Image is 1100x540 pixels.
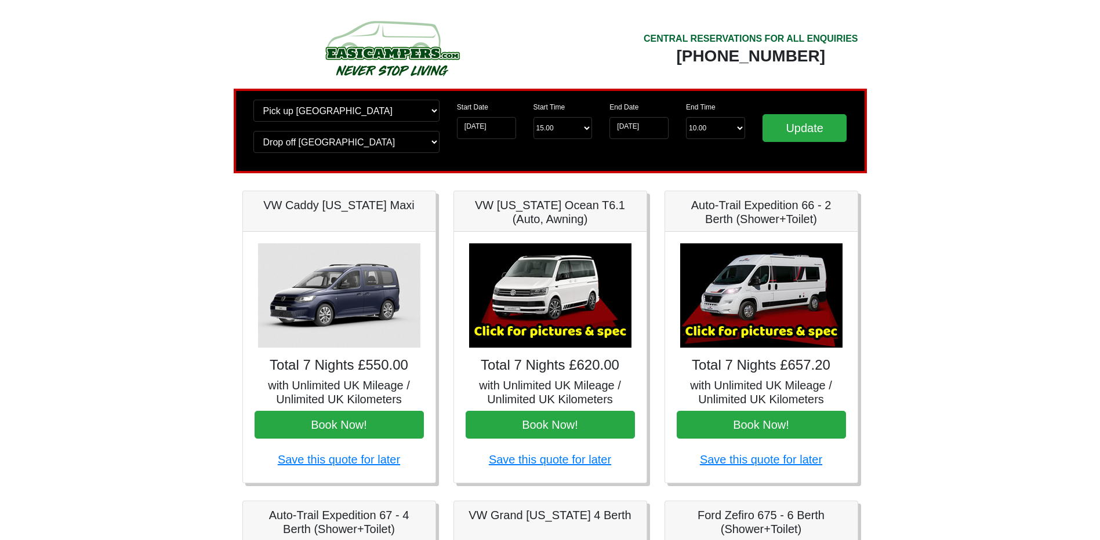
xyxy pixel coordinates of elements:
[255,378,424,406] h5: with Unlimited UK Mileage / Unlimited UK Kilometers
[278,453,400,466] a: Save this quote for later
[466,508,635,522] h5: VW Grand [US_STATE] 4 Berth
[763,114,847,142] input: Update
[258,243,420,348] img: VW Caddy California Maxi
[686,102,716,112] label: End Time
[469,243,631,348] img: VW California Ocean T6.1 (Auto, Awning)
[466,357,635,374] h4: Total 7 Nights £620.00
[255,198,424,212] h5: VW Caddy [US_STATE] Maxi
[466,198,635,226] h5: VW [US_STATE] Ocean T6.1 (Auto, Awning)
[457,102,488,112] label: Start Date
[457,117,516,139] input: Start Date
[255,357,424,374] h4: Total 7 Nights £550.00
[255,411,424,439] button: Book Now!
[282,16,502,80] img: campers-checkout-logo.png
[677,508,846,536] h5: Ford Zefiro 675 - 6 Berth (Shower+Toilet)
[700,453,822,466] a: Save this quote for later
[533,102,565,112] label: Start Time
[644,32,858,46] div: CENTRAL RESERVATIONS FOR ALL ENQUIRIES
[466,378,635,406] h5: with Unlimited UK Mileage / Unlimited UK Kilometers
[489,453,611,466] a: Save this quote for later
[644,46,858,67] div: [PHONE_NUMBER]
[677,357,846,374] h4: Total 7 Nights £657.20
[677,411,846,439] button: Book Now!
[680,243,843,348] img: Auto-Trail Expedition 66 - 2 Berth (Shower+Toilet)
[466,411,635,439] button: Book Now!
[677,198,846,226] h5: Auto-Trail Expedition 66 - 2 Berth (Shower+Toilet)
[609,102,638,112] label: End Date
[255,508,424,536] h5: Auto-Trail Expedition 67 - 4 Berth (Shower+Toilet)
[677,378,846,406] h5: with Unlimited UK Mileage / Unlimited UK Kilometers
[609,117,669,139] input: Return Date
